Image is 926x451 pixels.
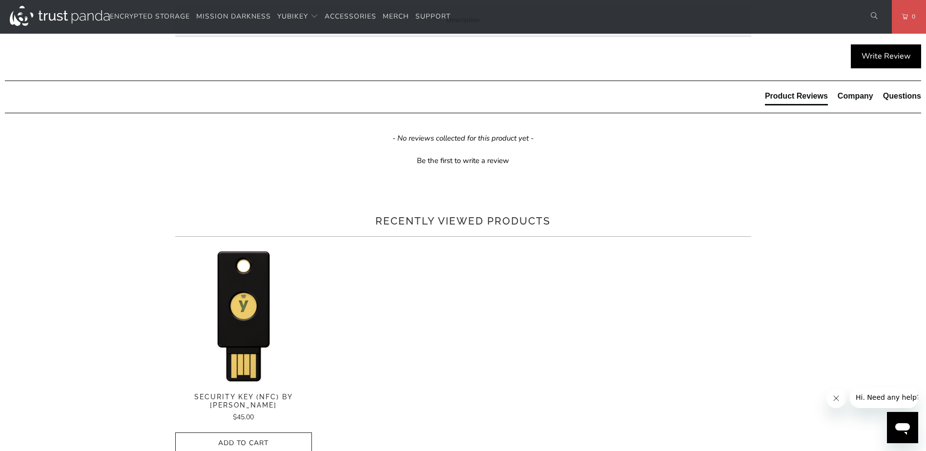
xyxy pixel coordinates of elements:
h2: Recently viewed products [175,213,751,229]
span: $45.00 [233,412,254,422]
span: Encrypted Storage [110,12,190,21]
span: Security Key (NFC) by [PERSON_NAME] [175,393,312,410]
iframe: Button to launch messaging window [887,412,918,443]
a: Encrypted Storage [110,5,190,28]
span: Accessories [325,12,376,21]
iframe: Message from company [850,387,918,408]
a: Support [415,5,451,28]
a: Mission Darkness [196,5,271,28]
span: Support [415,12,451,21]
div: Write Review [851,44,921,69]
span: 0 [908,11,916,22]
a: Security Key (NFC) by [PERSON_NAME] $45.00 [175,393,312,423]
span: Hi. Need any help? [6,7,70,15]
div: Be the first to write a review [417,156,509,166]
div: Questions [883,91,921,102]
a: Accessories [325,5,376,28]
div: Reviews Tabs [765,91,921,110]
iframe: Close message [826,389,846,408]
div: Product Reviews [765,91,828,102]
span: YubiKey [277,12,308,21]
span: Mission Darkness [196,12,271,21]
em: - No reviews collected for this product yet - [392,133,534,143]
div: Company [838,91,873,102]
span: Merch [383,12,409,21]
span: Add to Cart [185,439,302,448]
a: Merch [383,5,409,28]
summary: YubiKey [277,5,318,28]
img: Trust Panda Australia [10,6,110,26]
nav: Translation missing: en.navigation.header.main_nav [110,5,451,28]
div: Be the first to write a review [5,153,921,166]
